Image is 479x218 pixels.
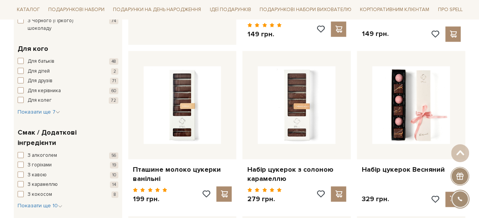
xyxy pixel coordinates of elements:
[28,87,61,95] span: Для керівника
[18,127,116,148] span: Смак / Додаткові інгредієнти
[28,181,58,189] span: З карамеллю
[110,181,118,188] span: 14
[18,58,118,65] button: Для батьків 48
[28,68,50,75] span: Для дітей
[110,78,118,84] span: 71
[18,171,118,179] button: З кавою 10
[18,161,118,169] button: З горіхами 19
[435,4,465,16] a: Про Spell
[18,181,118,189] button: З карамеллю 14
[361,29,388,38] p: 149 грн.
[18,108,60,116] button: Показати ще 7
[18,77,118,85] button: Для друзів 71
[28,58,54,65] span: Для батьків
[361,195,389,203] p: 329 грн.
[18,44,48,54] span: Для кого
[110,162,118,168] span: 19
[133,195,168,203] p: 199 грн.
[18,152,118,159] button: З алкоголем 56
[28,191,52,198] span: З кокосом
[18,68,118,75] button: Для дітей 2
[247,30,282,39] p: 149 грн.
[18,109,60,115] span: Показати ще 7
[18,97,118,104] button: Для колег 72
[110,4,204,16] a: Подарунки на День народження
[18,17,118,32] button: З Чорного (Гіркого) шоколаду 74
[28,77,52,85] span: Для друзів
[28,161,52,169] span: З горіхами
[361,165,461,174] a: Набір цукерок Весняний
[109,97,118,104] span: 72
[110,172,118,178] span: 10
[18,202,62,209] span: Показати ще 10
[109,18,118,24] span: 74
[247,165,346,183] a: Набір цукерок з солоною карамеллю
[357,3,432,16] a: Корпоративним клієнтам
[109,88,118,94] span: 60
[14,4,43,16] a: Каталог
[257,3,355,16] a: Подарункові набори вихователю
[133,165,232,183] a: Пташине молоко цукерки ванільні
[28,97,52,104] span: Для колег
[28,152,57,159] span: З алкоголем
[206,4,254,16] a: Ідеї подарунків
[109,58,118,65] span: 48
[28,17,97,32] span: З Чорного (Гіркого) шоколаду
[18,202,62,210] button: Показати ще 10
[18,87,118,95] button: Для керівника 60
[109,152,118,159] span: 56
[111,191,118,198] span: 8
[111,68,118,75] span: 2
[28,171,47,179] span: З кавою
[247,195,282,203] p: 279 грн.
[18,191,118,198] button: З кокосом 8
[45,4,108,16] a: Подарункові набори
